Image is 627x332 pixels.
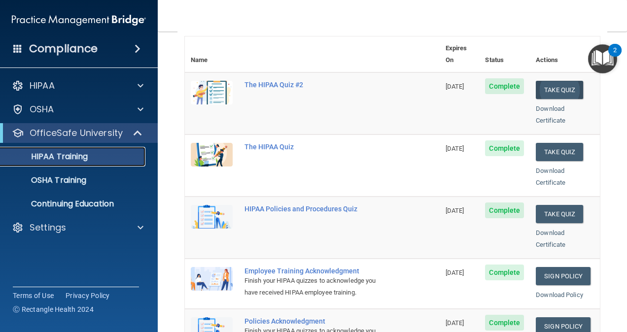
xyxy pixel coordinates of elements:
a: Privacy Policy [66,291,110,300]
div: Finish your HIPAA quizzes to acknowledge you have received HIPAA employee training. [244,275,390,299]
p: Settings [30,222,66,233]
span: [DATE] [446,207,464,214]
span: Complete [485,140,524,156]
iframe: Drift Widget Chat Controller [456,262,615,301]
div: HIPAA Policies and Procedures Quiz [244,205,390,213]
a: Download Certificate [536,229,565,248]
p: OSHA [30,103,54,115]
a: Terms of Use [13,291,54,300]
div: The HIPAA Quiz #2 [244,81,390,89]
button: Open Resource Center, 2 new notifications [588,44,617,73]
th: Name [185,36,239,72]
th: Actions [530,36,600,72]
span: Complete [485,202,524,218]
h4: Compliance [29,42,98,56]
button: Take Quiz [536,81,583,99]
button: Take Quiz [536,205,583,223]
a: HIPAA [12,80,143,92]
th: Status [479,36,530,72]
div: 2 [613,50,617,63]
span: [DATE] [446,145,464,152]
img: PMB logo [12,10,146,30]
button: Take Quiz [536,143,583,161]
span: Complete [485,78,524,94]
p: OSHA Training [6,175,86,185]
a: OSHA [12,103,143,115]
a: Download Certificate [536,167,565,186]
span: Complete [485,315,524,331]
p: Continuing Education [6,199,141,209]
span: [DATE] [446,269,464,276]
p: OfficeSafe University [30,127,123,139]
a: OfficeSafe University [12,127,143,139]
div: The HIPAA Quiz [244,143,390,151]
p: HIPAA Training [6,152,88,162]
span: Ⓒ Rectangle Health 2024 [13,304,94,314]
p: HIPAA [30,80,55,92]
div: Policies Acknowledgment [244,317,390,325]
a: Download Certificate [536,105,565,124]
th: Expires On [440,36,480,72]
span: [DATE] [446,319,464,327]
div: Employee Training Acknowledgment [244,267,390,275]
span: [DATE] [446,83,464,90]
a: Settings [12,222,143,233]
